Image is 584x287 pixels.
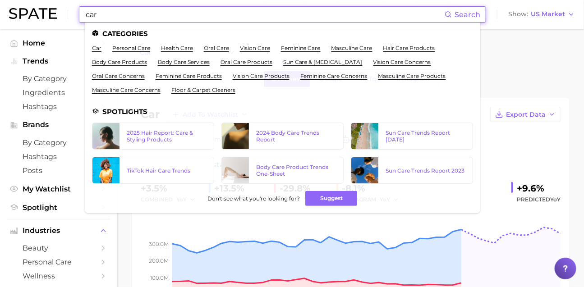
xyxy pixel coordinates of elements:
[7,224,110,237] button: Industries
[156,73,222,79] a: feminine care products
[233,73,290,79] a: vision care products
[92,87,161,93] a: masculine care concerns
[7,118,110,132] button: Brands
[85,7,445,22] input: Search here for a brand, industry, or ingredient
[23,138,95,147] span: by Category
[283,59,363,65] a: sun care & [MEDICAL_DATA]
[92,73,145,79] a: oral care concerns
[23,88,95,97] span: Ingredients
[23,244,95,252] span: beauty
[7,86,110,100] a: Ingredients
[221,59,272,65] a: oral care products
[204,45,229,51] a: oral care
[23,39,95,47] span: Home
[127,129,207,143] div: 2025 Hair Report: Care & Styling Products
[171,87,235,93] a: floor & carpet cleaners
[92,123,214,150] a: 2025 Hair Report: Care & Styling Products
[7,241,110,255] a: beauty
[517,181,561,196] div: +9.6%
[378,73,446,79] a: masculine care products
[23,227,95,235] span: Industries
[7,100,110,114] a: Hashtags
[455,10,480,19] span: Search
[351,157,473,184] a: Sun Care Trends Report 2023
[383,45,435,51] a: hair care products
[506,9,577,20] button: ShowUS Market
[7,164,110,178] a: Posts
[127,167,207,174] div: TikTok Hair Care Trends
[256,129,336,143] div: 2024 Body Care Trends Report
[506,111,546,118] span: Export Data
[23,166,95,175] span: Posts
[23,185,95,193] span: My Watchlist
[240,45,270,51] a: vision care
[221,157,344,184] a: Body Care Product Trends One-Sheet
[305,191,357,206] button: Suggest
[161,45,193,51] a: health care
[23,272,95,280] span: wellness
[158,59,210,65] a: body care services
[92,108,473,115] li: Spotlights
[23,203,95,212] span: Spotlight
[23,121,95,129] span: Brands
[7,36,110,50] a: Home
[7,136,110,150] a: by Category
[7,200,110,214] a: Spotlight
[351,123,473,150] a: Sun Care Trends Report [DATE]
[517,194,561,205] span: Predicted
[531,12,565,17] span: US Market
[221,123,344,150] a: 2024 Body Care Trends Report
[23,74,95,83] span: by Category
[300,73,368,79] a: feminine care concerns
[23,258,95,266] span: personal care
[92,30,473,37] li: Categories
[386,167,465,174] div: Sun Care Trends Report 2023
[7,269,110,283] a: wellness
[490,107,561,122] button: Export Data
[7,182,110,196] a: My Watchlist
[373,59,431,65] a: vision care concerns
[23,57,95,65] span: Trends
[7,150,110,164] a: Hashtags
[386,129,465,143] div: Sun Care Trends Report [DATE]
[207,195,300,202] span: Don't see what you're looking for?
[281,45,321,51] a: feminine care
[9,8,57,19] img: SPATE
[23,102,95,111] span: Hashtags
[112,45,150,51] a: personal care
[92,45,101,51] a: car
[508,12,528,17] span: Show
[256,164,336,177] div: Body Care Product Trends One-Sheet
[7,255,110,269] a: personal care
[92,59,147,65] a: body care products
[92,157,214,184] a: TikTok Hair Care Trends
[550,196,561,203] span: YoY
[7,55,110,68] button: Trends
[23,152,95,161] span: Hashtags
[7,72,110,86] a: by Category
[331,45,372,51] a: masculine care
